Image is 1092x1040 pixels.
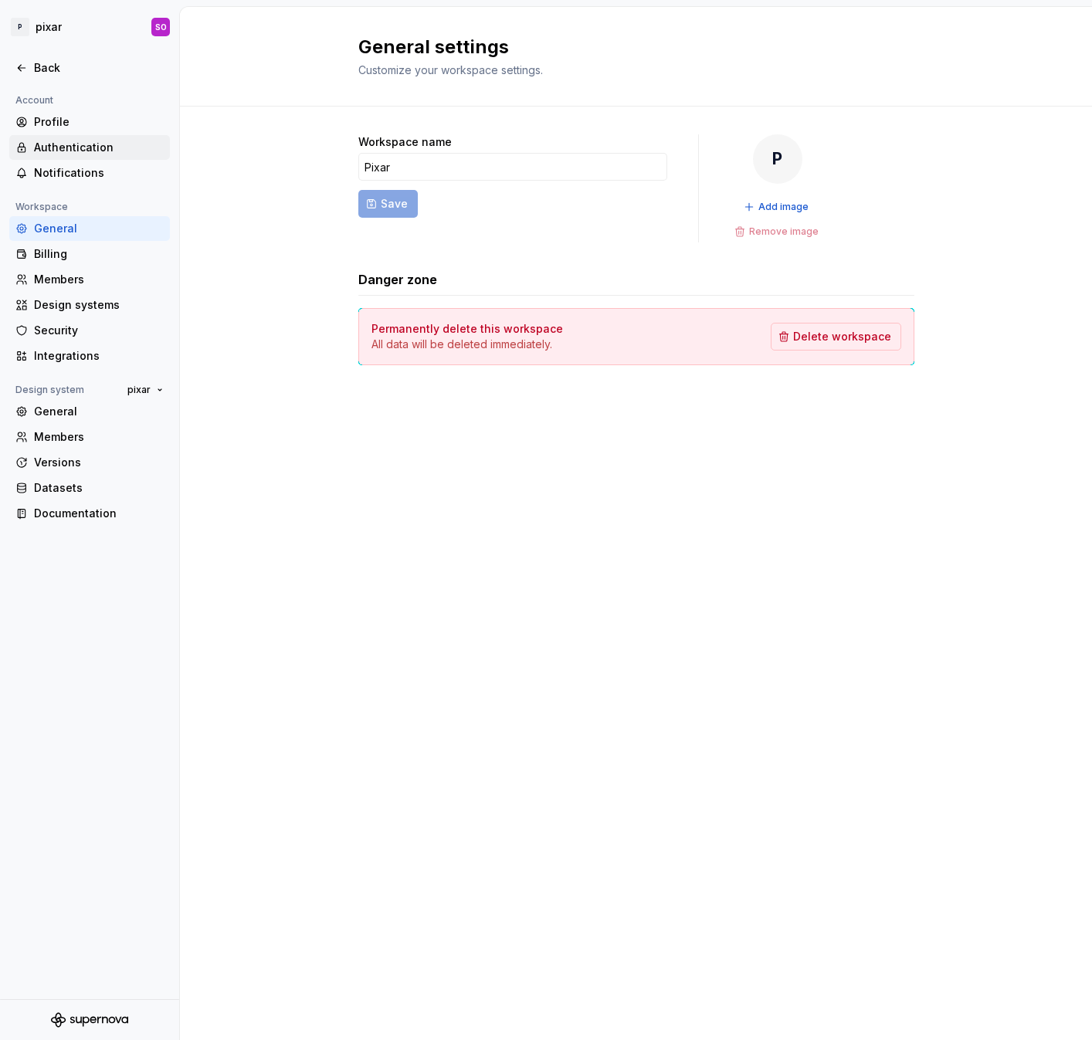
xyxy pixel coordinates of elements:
div: General [34,221,164,236]
div: Members [34,272,164,287]
a: Documentation [9,501,170,526]
span: Delete workspace [793,329,891,344]
div: Versions [34,455,164,470]
div: Authentication [34,140,164,155]
button: Add image [739,196,816,218]
a: General [9,399,170,424]
a: Billing [9,242,170,266]
label: Workspace name [358,134,452,150]
a: General [9,216,170,241]
a: Integrations [9,344,170,368]
div: Notifications [34,165,164,181]
svg: Supernova Logo [51,1012,128,1028]
a: Members [9,425,170,449]
div: Members [34,429,164,445]
h4: Permanently delete this workspace [371,321,563,337]
div: Integrations [34,348,164,364]
div: pixar [36,19,62,35]
button: PpixarSO [3,10,176,44]
a: Security [9,318,170,343]
p: All data will be deleted immediately. [371,337,563,352]
a: Design systems [9,293,170,317]
div: Design system [9,381,90,399]
div: Billing [34,246,164,262]
a: Profile [9,110,170,134]
a: Members [9,267,170,292]
div: Profile [34,114,164,130]
div: Account [9,91,59,110]
div: P [753,134,802,184]
div: Workspace [9,198,74,216]
div: Security [34,323,164,338]
a: Back [9,56,170,80]
div: Datasets [34,480,164,496]
a: Authentication [9,135,170,160]
span: pixar [127,384,151,396]
span: Customize your workspace settings. [358,63,543,76]
div: SO [155,21,167,33]
div: P [11,18,29,36]
a: Versions [9,450,170,475]
h2: General settings [358,35,896,59]
span: Add image [758,201,809,213]
div: Back [34,60,164,76]
button: Delete workspace [771,323,901,351]
div: General [34,404,164,419]
div: Design systems [34,297,164,313]
a: Datasets [9,476,170,500]
h3: Danger zone [358,270,437,289]
div: Documentation [34,506,164,521]
a: Notifications [9,161,170,185]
